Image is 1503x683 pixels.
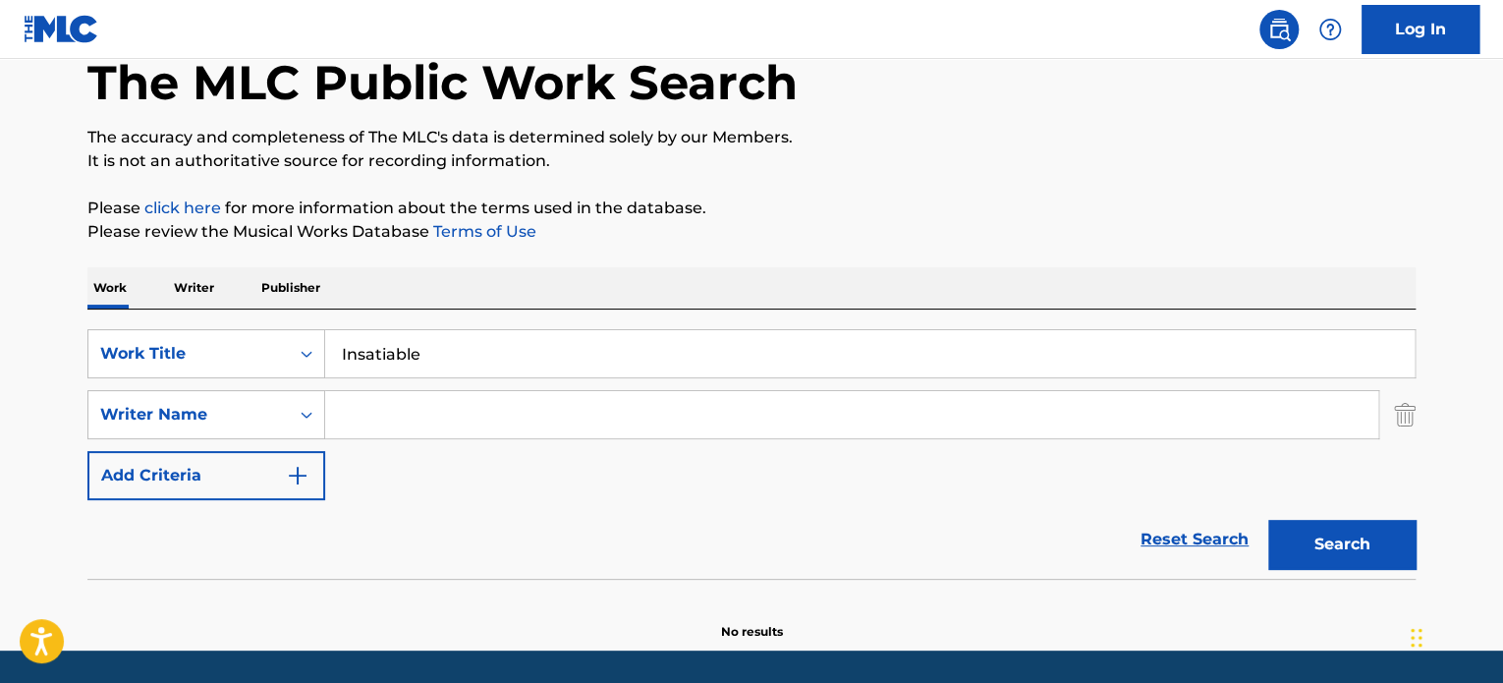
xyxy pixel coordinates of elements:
[1318,18,1342,41] img: help
[144,199,221,217] a: click here
[87,451,325,500] button: Add Criteria
[1394,390,1416,439] img: Delete Criterion
[87,53,798,112] h1: The MLC Public Work Search
[286,464,309,487] img: 9d2ae6d4665cec9f34b9.svg
[1267,18,1291,41] img: search
[1268,520,1416,569] button: Search
[87,149,1416,173] p: It is not an authoritative source for recording information.
[1310,10,1350,49] div: Help
[87,329,1416,579] form: Search Form
[87,197,1416,220] p: Please for more information about the terms used in the database.
[168,267,220,309] p: Writer
[1362,5,1479,54] a: Log In
[255,267,326,309] p: Publisher
[100,403,277,427] div: Writer Name
[1405,589,1503,683] iframe: Chat Widget
[1259,10,1299,49] a: Public Search
[429,222,536,241] a: Terms of Use
[87,267,133,309] p: Work
[100,342,277,366] div: Work Title
[24,15,99,43] img: MLC Logo
[1411,608,1422,667] div: Drag
[721,599,783,641] p: No results
[87,126,1416,149] p: The accuracy and completeness of The MLC's data is determined solely by our Members.
[87,220,1416,244] p: Please review the Musical Works Database
[1131,518,1258,561] a: Reset Search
